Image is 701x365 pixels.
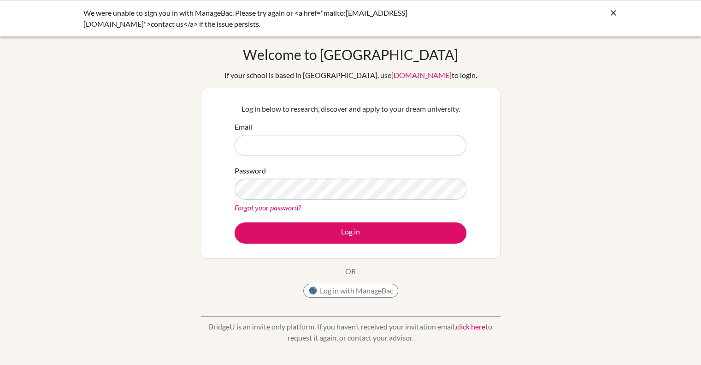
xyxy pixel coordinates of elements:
a: Forgot your password? [235,203,301,212]
h1: Welcome to [GEOGRAPHIC_DATA] [243,46,458,63]
a: click here [456,322,485,331]
div: We were unable to sign you in with ManageBac. Please try again or <a href="mailto:[EMAIL_ADDRESS]... [83,7,480,30]
p: Log in below to research, discover and apply to your dream university. [235,103,466,114]
a: [DOMAIN_NAME] [391,71,452,79]
p: BridgeU is an invite only platform. If you haven’t received your invitation email, to request it ... [201,321,501,343]
label: Password [235,165,266,176]
div: If your school is based in [GEOGRAPHIC_DATA], use to login. [224,70,477,81]
button: Log in with ManageBac [303,284,398,298]
label: Email [235,121,252,132]
p: OR [345,266,356,277]
button: Log in [235,222,466,244]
